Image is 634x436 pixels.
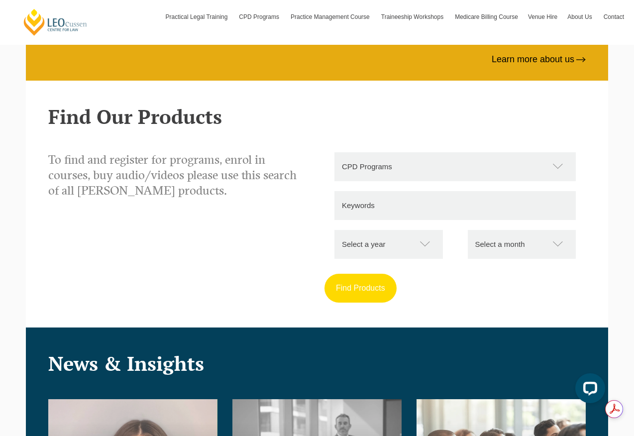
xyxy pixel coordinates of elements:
[523,2,562,31] a: Venue Hire
[562,2,598,31] a: About Us
[334,191,576,220] input: Keywords
[567,369,609,411] iframe: LiveChat chat widget
[286,2,376,31] a: Practice Management Course
[48,106,586,127] h2: Find Our Products
[22,8,89,36] a: [PERSON_NAME] Centre for Law
[161,2,234,31] a: Practical Legal Training
[48,152,310,199] p: To find and register for programs, enrol in courses, buy audio/videos please use this search of a...
[376,2,450,31] a: Traineeship Workshops
[234,2,286,31] a: CPD Programs
[324,274,397,303] button: Find Products
[450,2,523,31] a: Medicare Billing Course
[492,54,586,65] a: Learn more about us
[48,352,586,374] h2: News & Insights
[599,2,629,31] a: Contact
